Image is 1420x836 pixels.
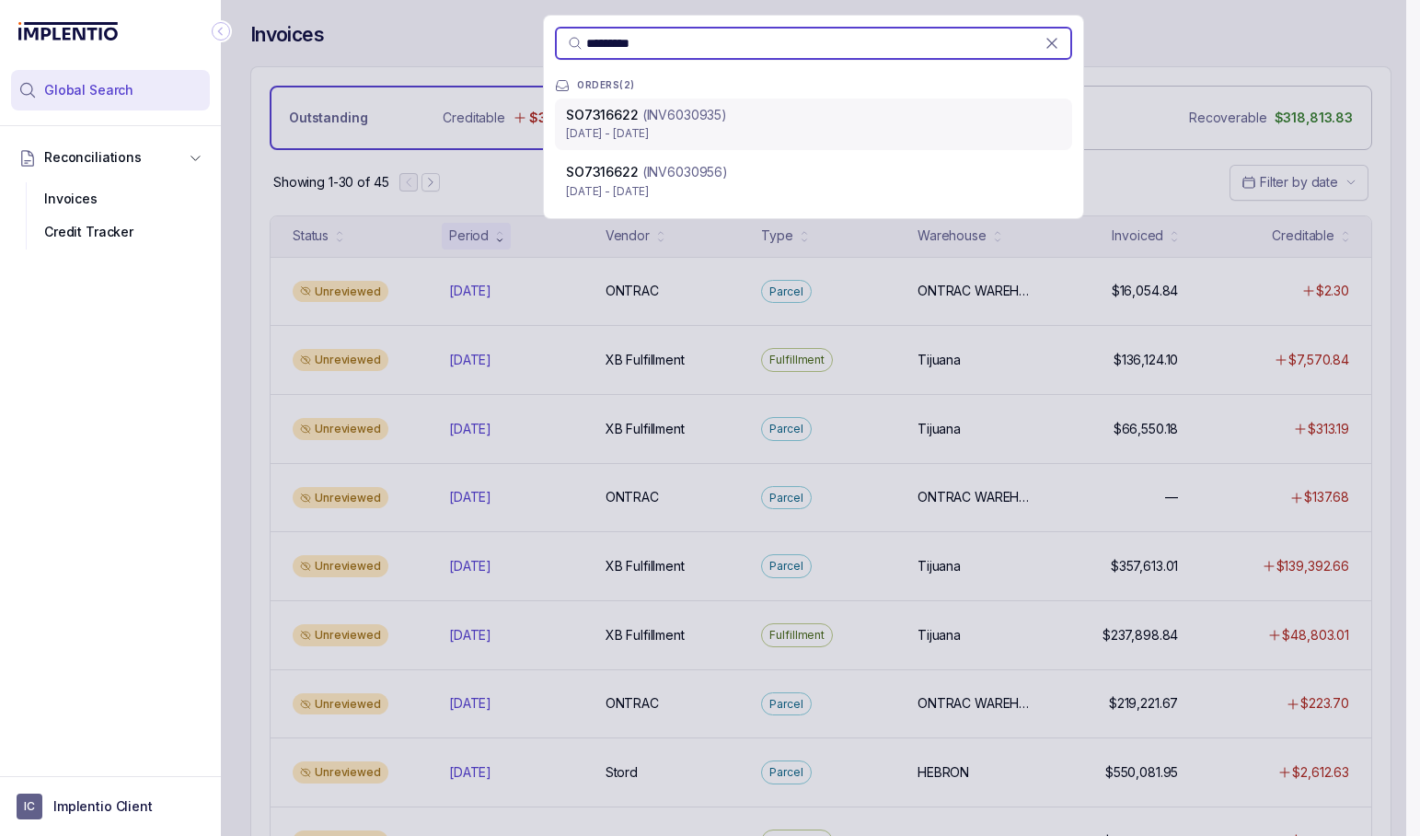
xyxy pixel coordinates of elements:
[577,80,635,91] p: ORDERS ( 2 )
[11,137,210,178] button: Reconciliations
[44,148,142,167] span: Reconciliations
[566,107,639,122] span: SO7316622
[26,215,195,249] div: Credit Tracker
[642,106,727,124] p: (INV6030935)
[17,794,204,819] button: User initialsImplentio Client
[53,797,153,816] p: Implentio Client
[642,163,728,181] p: (INV6030956)
[210,20,232,42] div: Collapse Icon
[44,81,133,99] span: Global Search
[566,124,1061,143] p: [DATE] - [DATE]
[11,179,210,253] div: Reconciliations
[17,794,42,819] span: User initials
[566,164,639,180] span: SO7316622
[566,182,1061,201] p: [DATE] - [DATE]
[26,182,195,215] div: Invoices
